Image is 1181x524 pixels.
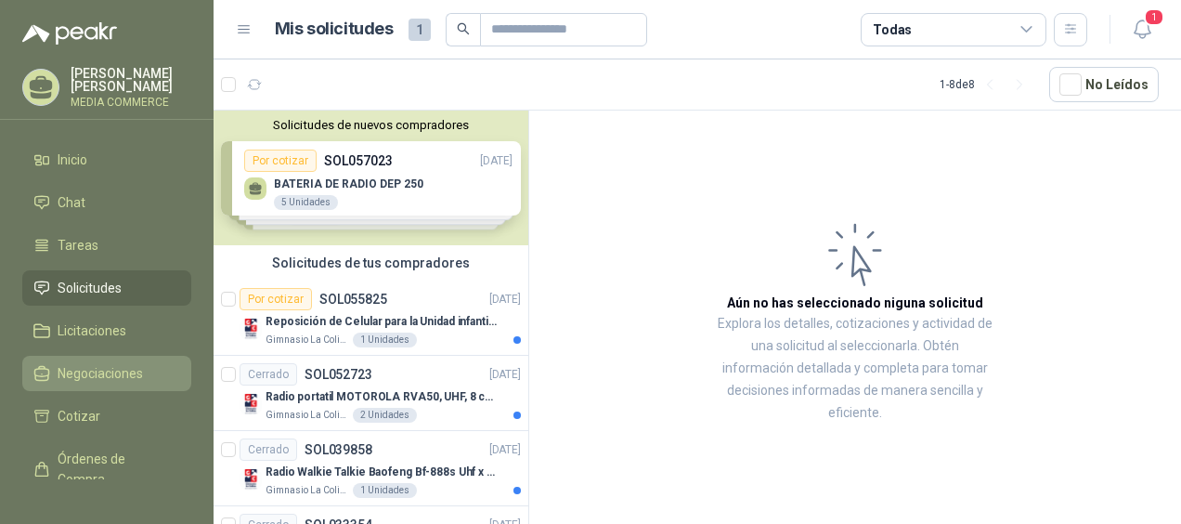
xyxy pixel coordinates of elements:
p: Gimnasio La Colina [266,333,349,347]
img: Company Logo [240,393,262,415]
span: Negociaciones [58,363,143,384]
p: [DATE] [489,366,521,384]
p: Radio Walkie Talkie Baofeng Bf-888s Uhf x 10 Unidades Bateria 2800m Ah [266,464,497,481]
a: Chat [22,185,191,220]
p: Radio portatil MOTOROLA RVA50, UHF, 8 canales, 500MW [266,388,497,406]
a: Tareas [22,228,191,263]
div: Cerrado [240,363,297,386]
a: CerradoSOL039858[DATE] Company LogoRadio Walkie Talkie Baofeng Bf-888s Uhf x 10 Unidades Bateria ... [214,431,528,506]
a: Cotizar [22,399,191,434]
p: MEDIA COMMERCE [71,97,191,108]
p: Gimnasio La Colina [266,408,349,423]
div: Solicitudes de nuevos compradoresPor cotizarSOL057023[DATE] BATERIA DE RADIO DEP 2505 UnidadesPor... [214,111,528,245]
img: Company Logo [240,318,262,340]
p: Gimnasio La Colina [266,483,349,498]
p: SOL039858 [305,443,372,456]
span: Inicio [58,150,87,170]
div: Solicitudes de tus compradores [214,245,528,281]
a: Solicitudes [22,270,191,306]
h3: Aún no has seleccionado niguna solicitud [727,293,983,313]
p: Explora los detalles, cotizaciones y actividad de una solicitud al seleccionarla. Obtén informaci... [715,313,995,425]
a: Por cotizarSOL055825[DATE] Company LogoReposición de Celular para la Unidad infantil (con forro, ... [214,281,528,356]
p: [DATE] [489,441,521,459]
img: Logo peakr [22,22,117,45]
a: Licitaciones [22,313,191,348]
button: Solicitudes de nuevos compradores [221,118,521,132]
button: 1 [1125,13,1159,46]
h1: Mis solicitudes [275,16,394,43]
span: Órdenes de Compra [58,449,174,490]
div: 2 Unidades [353,408,417,423]
div: 1 Unidades [353,333,417,347]
a: Negociaciones [22,356,191,391]
button: No Leídos [1049,67,1159,102]
span: 1 [1144,8,1164,26]
img: Company Logo [240,468,262,491]
span: Tareas [58,235,98,255]
span: Solicitudes [58,278,122,298]
p: [PERSON_NAME] [PERSON_NAME] [71,67,191,93]
p: SOL052723 [305,368,372,381]
span: Cotizar [58,406,100,426]
div: Cerrado [240,439,297,461]
p: [DATE] [489,291,521,308]
span: Licitaciones [58,321,126,341]
div: Todas [873,20,912,40]
a: Órdenes de Compra [22,441,191,497]
div: 1 - 8 de 8 [940,70,1034,99]
a: CerradoSOL052723[DATE] Company LogoRadio portatil MOTOROLA RVA50, UHF, 8 canales, 500MWGimnasio L... [214,356,528,431]
a: Inicio [22,142,191,177]
span: 1 [409,19,431,41]
div: Por cotizar [240,288,312,310]
span: search [457,22,470,35]
p: Reposición de Celular para la Unidad infantil (con forro, y vidrio protector) [266,313,497,331]
span: Chat [58,192,85,213]
div: 1 Unidades [353,483,417,498]
p: SOL055825 [319,293,387,306]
